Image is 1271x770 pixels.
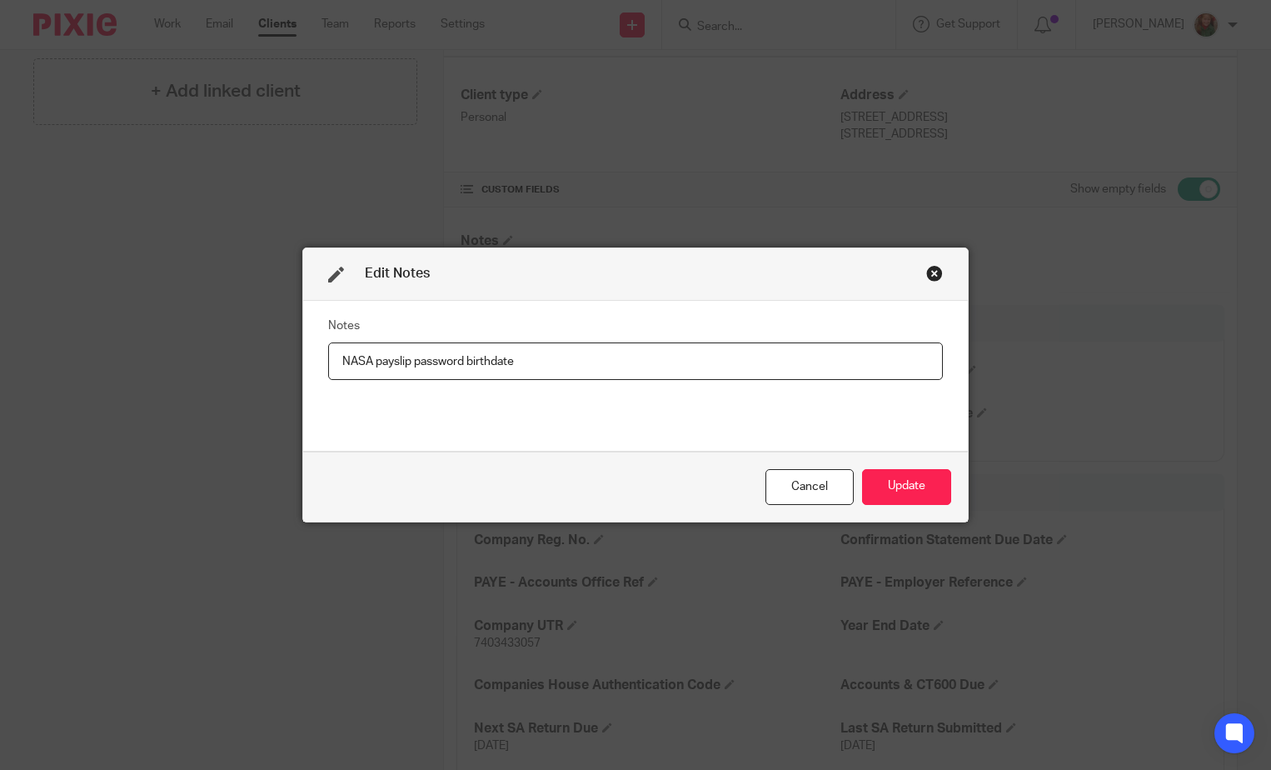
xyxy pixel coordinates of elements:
div: Close this dialog window [765,469,854,505]
button: Update [862,469,951,505]
input: Notes [328,342,943,380]
div: Close this dialog window [926,265,943,282]
label: Notes [328,317,360,334]
span: Edit Notes [365,267,430,280]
